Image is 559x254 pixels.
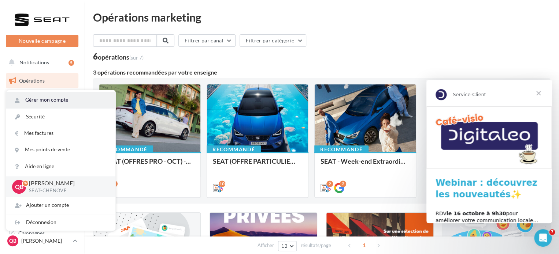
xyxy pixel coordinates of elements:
div: SEAT - Week-end Extraordinaire ([GEOGRAPHIC_DATA]) - OCTOBRE [321,158,410,172]
div: Recommandé [314,145,369,153]
p: [PERSON_NAME] [21,237,70,244]
div: Recommandé [99,145,153,153]
a: Campagnes [4,128,80,144]
a: QB [PERSON_NAME] [6,234,78,248]
div: RDV pour améliorer votre communication locale… et attirer plus de clients ! [9,130,116,152]
div: Recommandé [207,145,261,153]
div: 2 [340,181,346,187]
p: SEAT-CHENOVE [29,187,104,194]
a: Opérations [4,73,80,88]
div: 5 [69,60,74,66]
a: Aide en ligne [6,158,115,175]
a: Calendrier [4,183,80,198]
span: QB [9,237,16,244]
span: (sur 7) [129,54,144,61]
span: Notifications [19,59,49,65]
a: Mes factures [6,125,115,141]
iframe: Intercom live chat [534,229,552,247]
div: SEAT (OFFRES PRO - OCT) - SOCIAL MEDIA [105,158,195,172]
div: Déconnexion [6,214,115,231]
button: Filtrer par canal [178,34,236,47]
span: Opérations [19,77,45,84]
a: Mes points de vente [6,141,115,158]
a: Sécurité [6,109,115,125]
a: Gérer mon compte [6,92,115,108]
button: Nouvelle campagne [6,35,78,47]
div: 6 [93,53,144,61]
div: 3 opérations recommandées par votre enseigne [93,69,550,75]
div: 10 [219,181,225,187]
span: 12 [281,243,288,249]
button: 12 [278,241,297,251]
span: résultats/page [301,242,331,249]
span: 7 [549,229,555,235]
a: Médiathèque [4,164,80,180]
a: Boîte de réception [4,91,80,107]
div: opérations [98,54,144,60]
button: Notifications 5 [4,55,77,70]
p: [PERSON_NAME] [29,179,104,187]
a: PLV et print personnalisable [4,201,80,222]
span: Afficher [258,242,274,249]
span: QB [15,182,23,191]
div: 2 [326,181,333,187]
span: 1 [358,239,370,251]
b: le 16 octobre à 9h30 [20,130,80,136]
iframe: Intercom live chat message [426,80,552,223]
button: Filtrer par catégorie [240,34,306,47]
div: SEAT (OFFRE PARTICULIER - OCT) - SOCIAL MEDIA [213,158,302,172]
div: Opérations marketing [93,12,550,23]
a: Contacts [4,146,80,162]
div: Ajouter un compte [6,197,115,213]
a: Visibilité en ligne [4,110,80,125]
